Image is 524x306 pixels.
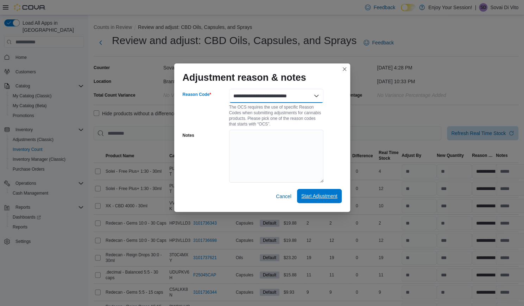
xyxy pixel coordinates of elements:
label: Reason Code [183,92,211,97]
span: Cancel [276,193,291,200]
button: Start Adjustment [297,189,342,203]
button: Closes this modal window [340,65,349,73]
div: The OCS requires the use of specific Reason Codes when submitting adjustments for cannabis produc... [229,103,323,127]
button: Cancel [273,189,294,203]
h1: Adjustment reason & notes [183,72,306,83]
span: Start Adjustment [301,192,337,200]
label: Notes [183,133,194,138]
